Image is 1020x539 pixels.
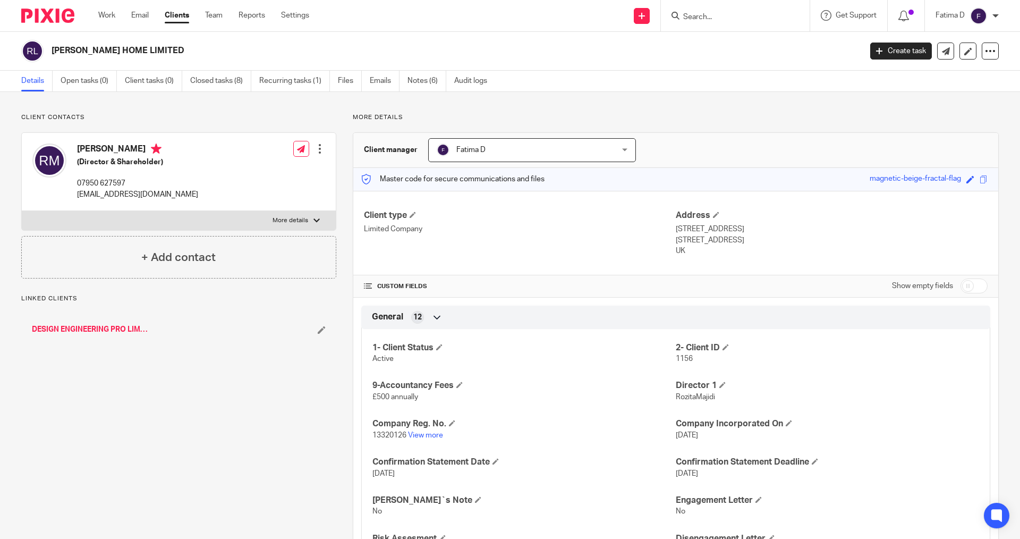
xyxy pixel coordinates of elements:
[892,281,953,291] label: Show empty fields
[970,7,987,24] img: svg%3E
[408,432,443,439] a: View more
[77,178,198,189] p: 07950 627597
[936,10,965,21] p: Fatima D
[353,113,999,122] p: More details
[77,144,198,157] h4: [PERSON_NAME]
[413,312,422,323] span: 12
[372,457,676,468] h4: Confirmation Statement Date
[370,71,399,91] a: Emails
[372,393,418,401] span: £500 annually
[361,174,545,184] p: Master code for secure communications and files
[372,508,382,515] span: No
[676,355,693,363] span: 1156
[364,145,418,155] h3: Client manager
[372,418,676,429] h4: Company Reg. No.
[676,432,698,439] span: [DATE]
[32,324,149,335] a: DESIGN ENGINEERING PRO LIMITED
[77,189,198,200] p: [EMAIL_ADDRESS][DOMAIN_NAME]
[32,144,66,178] img: svg%3E
[281,10,309,21] a: Settings
[676,470,698,477] span: [DATE]
[676,235,988,246] p: [STREET_ADDRESS]
[676,393,715,401] span: RozitaMajidi
[21,113,336,122] p: Client contacts
[98,10,115,21] a: Work
[676,224,988,234] p: [STREET_ADDRESS]
[372,432,406,439] span: 13320126
[682,13,778,22] input: Search
[676,380,979,391] h4: Director 1
[676,246,988,256] p: UK
[364,282,676,291] h4: CUSTOM FIELDS
[21,9,74,23] img: Pixie
[131,10,149,21] a: Email
[165,10,189,21] a: Clients
[676,342,979,353] h4: 2- Client ID
[676,495,979,506] h4: Engagement Letter
[273,216,308,225] p: More details
[239,10,265,21] a: Reports
[77,157,198,167] h5: (Director & Shareholder)
[372,342,676,353] h4: 1- Client Status
[21,294,336,303] p: Linked clients
[372,355,394,363] span: Active
[870,43,932,60] a: Create task
[676,210,988,221] h4: Address
[372,495,676,506] h4: [PERSON_NAME]`s Note
[372,311,403,323] span: General
[364,224,676,234] p: Limited Company
[205,10,223,21] a: Team
[372,470,395,477] span: [DATE]
[676,418,979,429] h4: Company Incorporated On
[372,380,676,391] h4: 9-Accountancy Fees
[21,40,44,62] img: svg%3E
[61,71,117,91] a: Open tasks (0)
[454,71,495,91] a: Audit logs
[437,144,449,156] img: svg%3E
[141,249,216,266] h4: + Add contact
[151,144,161,154] i: Primary
[870,173,961,186] div: magnetic-beige-fractal-flag
[21,71,53,91] a: Details
[676,457,979,468] h4: Confirmation Statement Deadline
[190,71,251,91] a: Closed tasks (8)
[676,508,685,515] span: No
[407,71,446,91] a: Notes (6)
[125,71,182,91] a: Client tasks (0)
[456,146,486,154] span: Fatima D
[364,210,676,221] h4: Client type
[259,71,330,91] a: Recurring tasks (1)
[338,71,362,91] a: Files
[52,45,694,56] h2: [PERSON_NAME] HOME LIMITED
[836,12,877,19] span: Get Support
